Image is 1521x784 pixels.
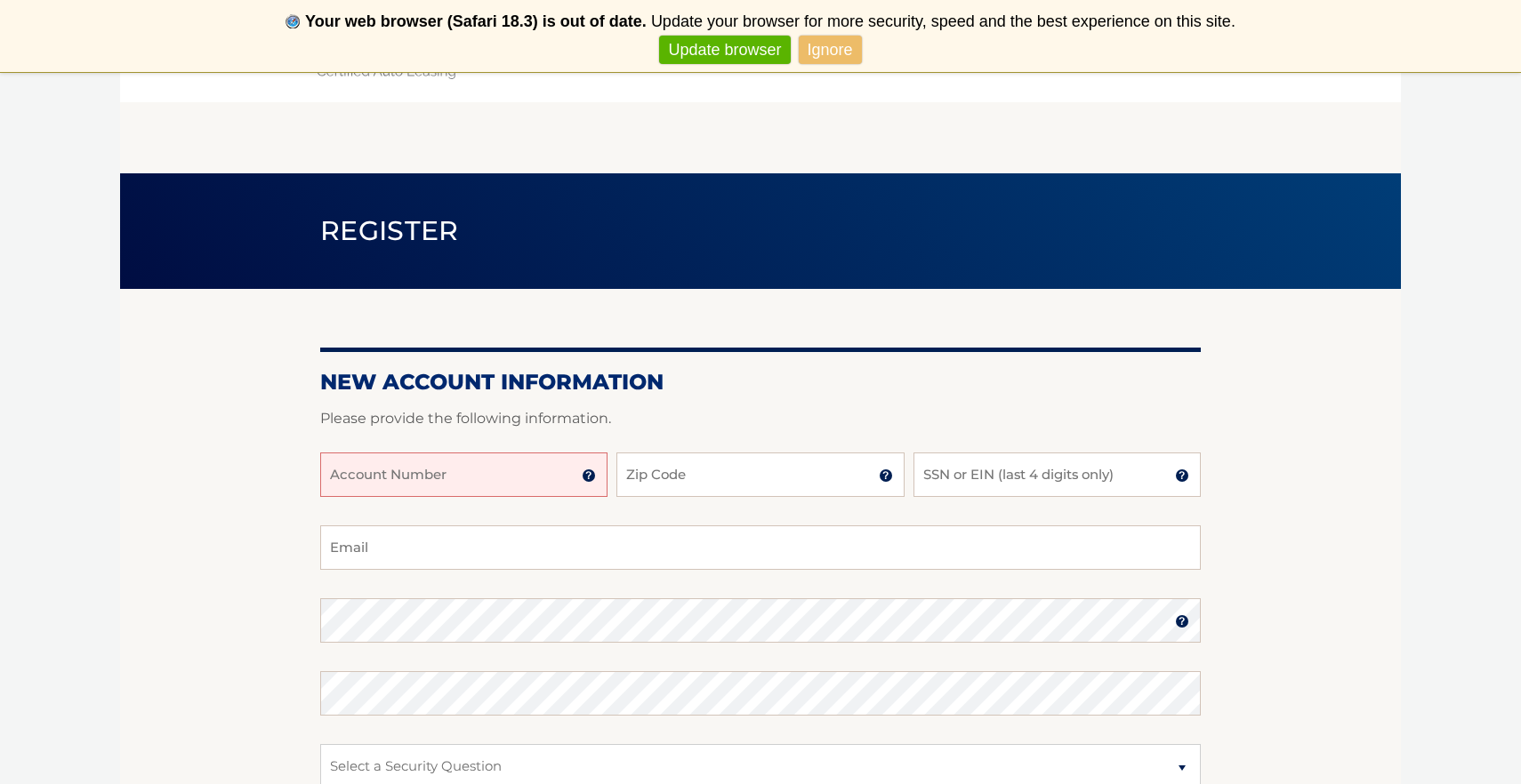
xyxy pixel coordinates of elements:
input: SSN or EIN (last 4 digits only) [913,452,1201,497]
img: tooltip.svg [1175,614,1189,628]
p: Please provide the following information. [320,406,1201,431]
b: Your web browser (Safari 18.3) is out of date. [305,12,647,30]
h2: New Account Information [320,369,1201,396]
input: Zip Code [616,452,904,497]
img: tooltip.svg [879,468,893,483]
img: tooltip.svg [1175,468,1189,483]
a: Update browser [659,36,790,65]
img: tooltip.svg [582,468,596,483]
input: Email [320,525,1201,570]
input: Account Number [320,452,608,497]
span: Register [320,214,459,247]
span: Update your browser for more security, speed and the best experience on this site. [651,12,1235,30]
a: Ignore [799,36,862,65]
